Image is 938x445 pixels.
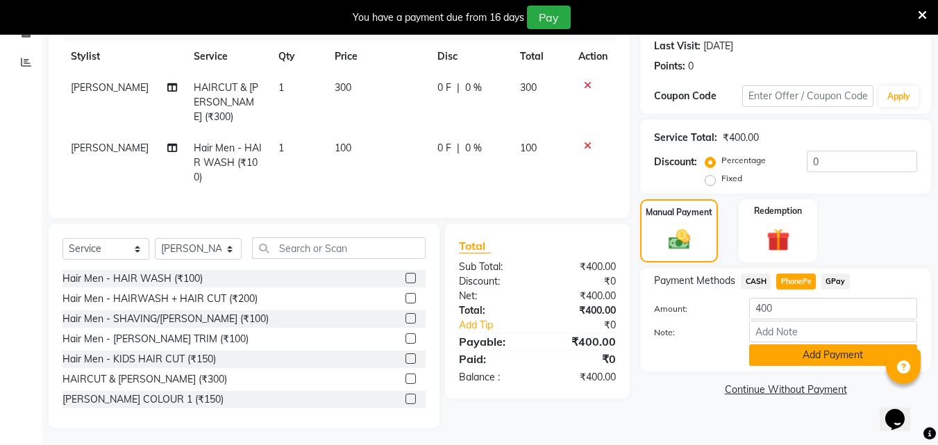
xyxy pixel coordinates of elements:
div: ₹0 [553,318,627,333]
th: Disc [429,41,512,72]
span: 300 [520,81,537,94]
div: Service Total: [654,131,717,145]
th: Action [570,41,616,72]
span: GPay [821,274,850,289]
iframe: chat widget [880,389,924,431]
label: Note: [644,326,738,339]
label: Percentage [721,154,766,167]
th: Total [512,41,571,72]
div: Net: [449,289,537,303]
div: Discount: [654,155,697,169]
span: 0 F [437,81,451,95]
input: Search or Scan [252,237,426,259]
div: Hair Men - KIDS HAIR CUT (₹150) [62,352,216,367]
div: ₹0 [537,274,626,289]
label: Manual Payment [646,206,712,219]
div: Hair Men - SHAVING/[PERSON_NAME] (₹100) [62,312,269,326]
input: Amount [749,298,917,319]
label: Fixed [721,172,742,185]
span: Total [459,239,491,253]
div: Discount: [449,274,537,289]
img: _cash.svg [662,227,697,252]
div: Sub Total: [449,260,537,274]
div: ₹400.00 [537,260,626,274]
button: Apply [879,86,919,107]
th: Price [326,41,429,72]
span: [PERSON_NAME] [71,142,149,154]
span: 100 [520,142,537,154]
span: 100 [335,142,351,154]
label: Amount: [644,303,738,315]
input: Add Note [749,321,917,342]
div: Hair Men - HAIRWASH + HAIR CUT (₹200) [62,292,258,306]
div: Coupon Code [654,89,742,103]
span: 1 [278,142,284,154]
th: Service [185,41,270,72]
label: Redemption [754,205,802,217]
div: Last Visit: [654,39,701,53]
div: Total: [449,303,537,318]
div: Paid: [449,351,537,367]
div: [PERSON_NAME] COLOUR 1 (₹150) [62,392,224,407]
div: HAIRCUT & [PERSON_NAME] (₹300) [62,372,227,387]
span: HAIRCUT & [PERSON_NAME] (₹300) [194,81,258,123]
span: 0 % [465,81,482,95]
span: 0 % [465,141,482,156]
div: Hair Men - HAIR WASH (₹100) [62,271,203,286]
th: Qty [270,41,326,72]
div: Points: [654,59,685,74]
a: Continue Without Payment [643,383,928,397]
span: | [457,81,460,95]
div: ₹0 [537,351,626,367]
input: Enter Offer / Coupon Code [742,85,873,107]
span: 300 [335,81,351,94]
div: ₹400.00 [537,289,626,303]
div: ₹400.00 [723,131,759,145]
a: Add Tip [449,318,552,333]
div: Hair Men - [PERSON_NAME] TRIM (₹100) [62,332,249,346]
div: [DATE] [703,39,733,53]
div: ₹400.00 [537,333,626,350]
span: 1 [278,81,284,94]
button: Add Payment [749,344,917,366]
span: | [457,141,460,156]
span: [PERSON_NAME] [71,81,149,94]
span: CASH [741,274,771,289]
div: Balance : [449,370,537,385]
span: 0 F [437,141,451,156]
span: Payment Methods [654,274,735,288]
span: PhonePe [776,274,816,289]
th: Stylist [62,41,185,72]
div: Payable: [449,333,537,350]
div: You have a payment due from 16 days [353,10,524,25]
div: ₹400.00 [537,370,626,385]
div: ₹400.00 [537,303,626,318]
span: Hair Men - HAIR WASH (₹100) [194,142,262,183]
div: 0 [688,59,694,74]
img: _gift.svg [760,226,797,254]
button: Pay [527,6,571,29]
